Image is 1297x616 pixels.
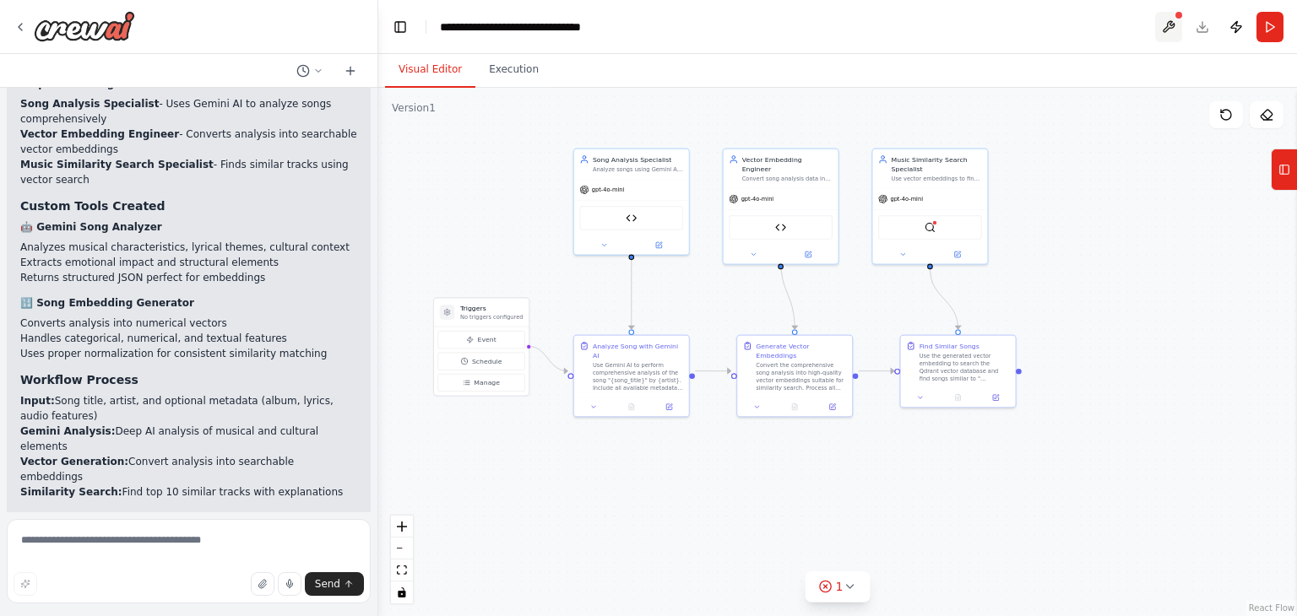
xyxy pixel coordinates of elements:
[859,366,895,376] g: Edge from 97850ab5-c27a-4e77-a886-efa413eb124b to 127b63de-7bca-40a3-b61b-941a06736d92
[20,157,357,187] li: - Finds similar tracks using vector search
[756,341,846,359] div: Generate Vector Embeddings
[392,101,436,115] div: Version 1
[695,366,731,376] g: Edge from ae20c781-e3cc-4216-9407-600934216327 to 97850ab5-c27a-4e77-a886-efa413eb124b
[20,393,357,424] li: Song title, artist, and optional metadata (album, lyrics, audio features)
[776,259,800,329] g: Edge from b6f4b198-055c-4f98-a5af-7e0d543807a9 to 97850ab5-c27a-4e77-a886-efa413eb124b
[478,335,497,344] span: Event
[775,402,815,413] button: No output available
[20,456,128,467] strong: Vector Generation:
[475,52,552,88] button: Execution
[836,578,844,595] span: 1
[20,199,166,213] strong: Custom Tools Created
[980,392,1012,403] button: Open in side panel
[20,346,357,361] li: Uses proper normalization for consistent similarity matching
[472,357,502,366] span: Schedule
[775,222,786,233] img: Song Embedding Generator
[756,362,846,392] div: Convert the comprehensive song analysis into high-quality vector embeddings suitable for similari...
[278,572,301,596] button: Click to speak your automation idea
[20,221,162,233] strong: 🤖 Gemini Song Analyzer
[20,127,357,157] li: - Converts analysis into searchable vector embeddings
[460,313,523,321] p: No triggers configured
[627,259,636,329] g: Edge from ec2d2580-8220-4059-b90c-10eb8a1da053 to ae20c781-e3cc-4216-9407-600934216327
[315,577,340,591] span: Send
[925,268,963,329] g: Edge from 80167655-1e8f-4805-980f-a2b4f7a59b8c to 127b63de-7bca-40a3-b61b-941a06736d92
[653,402,685,413] button: Open in side panel
[437,374,524,392] button: Manage
[736,335,853,418] div: Generate Vector EmbeddingsConvert the comprehensive song analysis into high-quality vector embedd...
[592,186,625,193] span: gpt-4o-mini
[528,342,567,376] g: Edge from triggers to ae20c781-e3cc-4216-9407-600934216327
[20,240,357,255] li: Analyzes musical characteristics, lyrical themes, cultural context
[20,511,157,525] strong: Setup Requirements
[593,166,683,174] div: Analyze songs using Gemini AI to extract comprehensive musical, lyrical, and cultural insights fr...
[806,571,871,602] button: 1
[437,331,524,349] button: Event
[20,425,116,437] strong: Gemini Analysis:
[440,19,621,35] nav: breadcrumb
[20,454,357,484] li: Convert analysis into searchable embeddings
[391,559,413,581] button: fit view
[632,240,685,251] button: Open in side panel
[20,316,357,331] li: Converts analysis into numerical vectors
[817,402,849,413] button: Open in side panel
[920,353,1010,382] div: Use the generated vector embedding to search the Qdrant vector database and find songs similar to...
[20,98,159,110] strong: Song Analysis Specialist
[892,154,982,173] div: Music Similarity Search Specialist
[391,516,413,538] button: zoom in
[742,154,833,173] div: Vector Embedding Engineer
[1249,603,1294,613] a: React Flow attribution
[391,516,413,603] div: React Flow controls
[925,222,936,233] img: QdrantVectorSearchTool
[931,249,984,260] button: Open in side panel
[593,341,683,359] div: Analyze Song with Gemini AI
[20,270,357,285] li: Returns structured JSON perfect for embeddings
[337,61,364,81] button: Start a new chat
[741,195,774,203] span: gpt-4o-mini
[251,572,274,596] button: Upload files
[20,128,179,140] strong: Vector Embedding Engineer
[385,52,475,88] button: Visual Editor
[20,297,194,309] strong: 🔢 Song Embedding Generator
[573,335,690,418] div: Analyze Song with Gemini AIUse Gemini AI to perform comprehensive analysis of the song "{song_tit...
[433,297,529,396] div: TriggersNo triggers configuredEventScheduleManage
[723,149,839,265] div: Vector Embedding EngineerConvert song analysis data into high-quality vector embeddings that capt...
[20,484,357,500] li: Find top 10 similar tracks with explanations
[900,335,1017,408] div: Find Similar SongsUse the generated vector embedding to search the Qdrant vector database and fin...
[871,149,988,265] div: Music Similarity Search SpecialistUse vector embeddings to find songs similar to {song_title} by ...
[460,304,523,313] h3: Triggers
[593,154,683,164] div: Song Analysis Specialist
[34,11,135,41] img: Logo
[20,373,138,386] strong: Workflow Process
[20,331,357,346] li: Handles categorical, numerical, and textual features
[20,159,214,170] strong: Music Similarity Search Specialist
[20,96,357,127] li: - Uses Gemini AI to analyze songs comprehensively
[890,195,923,203] span: gpt-4o-mini
[14,572,37,596] button: Improve this prompt
[892,176,982,183] div: Use vector embeddings to find songs similar to {song_title} by {artist}, providing ranked recomme...
[920,341,980,350] div: Find Similar Songs
[742,176,833,183] div: Convert song analysis data into high-quality vector embeddings that capture musical similarity an...
[290,61,330,81] button: Switch to previous chat
[391,538,413,559] button: zoom out
[437,353,524,370] button: Schedule
[20,395,55,407] strong: Input:
[593,362,683,392] div: Use Gemini AI to perform comprehensive analysis of the song "{song_title}" by {artist}. Include a...
[388,15,412,39] button: Hide left sidebar
[305,572,364,596] button: Send
[626,213,637,224] img: Gemini Song Analyzer
[20,255,357,270] li: Extracts emotional impact and structural elements
[474,378,500,387] span: Manage
[573,149,690,256] div: Song Analysis SpecialistAnalyze songs using Gemini AI to extract comprehensive musical, lyrical, ...
[782,249,834,260] button: Open in side panel
[391,581,413,603] button: toggle interactivity
[20,486,122,498] strong: Similarity Search:
[20,424,357,454] li: Deep AI analysis of musical and cultural elements
[938,392,978,403] button: No output available
[611,402,651,413] button: No output available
